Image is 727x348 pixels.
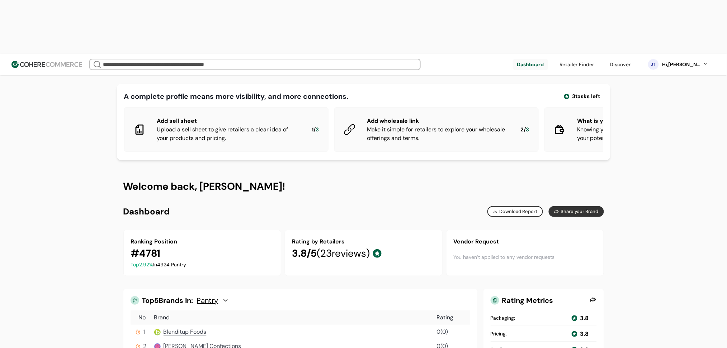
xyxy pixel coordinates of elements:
[142,296,193,305] span: Top 5 Brands in:
[317,247,370,260] span: ( 23 reviews)
[292,237,435,246] div: Rating by Retailers
[143,328,145,336] span: 1
[11,61,82,68] img: Cohere Logo
[292,247,317,260] span: 3.8 /5
[454,246,596,268] div: You haven’t applied to any vendor requests
[549,206,604,217] button: Share your Brand
[124,91,349,102] div: A complete profile means more visibility, and more connections.
[164,328,207,335] span: Blenditup Foods
[131,261,154,268] span: Top 2.92 %
[487,206,543,217] button: Download Report
[662,61,708,68] button: Hi,[PERSON_NAME]
[154,313,435,322] div: Brand
[526,126,529,134] span: 3
[580,330,589,338] div: 3.8
[491,314,515,322] div: Packaging :
[312,126,314,134] span: 1
[437,328,448,335] span: 0 ( 0 )
[367,117,509,125] div: Add wholesale link
[164,328,207,336] a: Blenditup Foods
[131,246,161,261] div: # 4781
[662,61,701,68] div: Hi, [PERSON_NAME]
[157,117,301,125] div: Add sell sheet
[123,180,604,193] h1: Welcome back, [PERSON_NAME]!
[131,237,274,246] div: Ranking Position
[197,296,218,305] span: Pantry
[577,125,719,142] div: Knowing your marketing budget helps us understand your potential for promotional activities.
[367,125,509,142] div: Make it simple for retailers to explore your wholesale offerings and terms.
[123,206,170,217] h2: Dashboard
[491,296,587,305] div: Rating Metrics
[521,126,524,134] span: 2
[437,313,469,322] div: Rating
[572,92,600,101] span: 3 tasks left
[577,117,719,125] div: What is your marketing budget?
[314,126,316,134] span: /
[580,314,589,323] div: 3.8
[491,330,507,338] div: Pricing :
[454,237,596,246] div: Vendor Request
[316,126,319,134] span: 3
[132,313,153,322] div: No
[157,125,301,142] div: Upload a sell sheet to give retailers a clear idea of your products and pricing.
[524,126,526,134] span: /
[154,261,187,268] span: In 4924 Pantry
